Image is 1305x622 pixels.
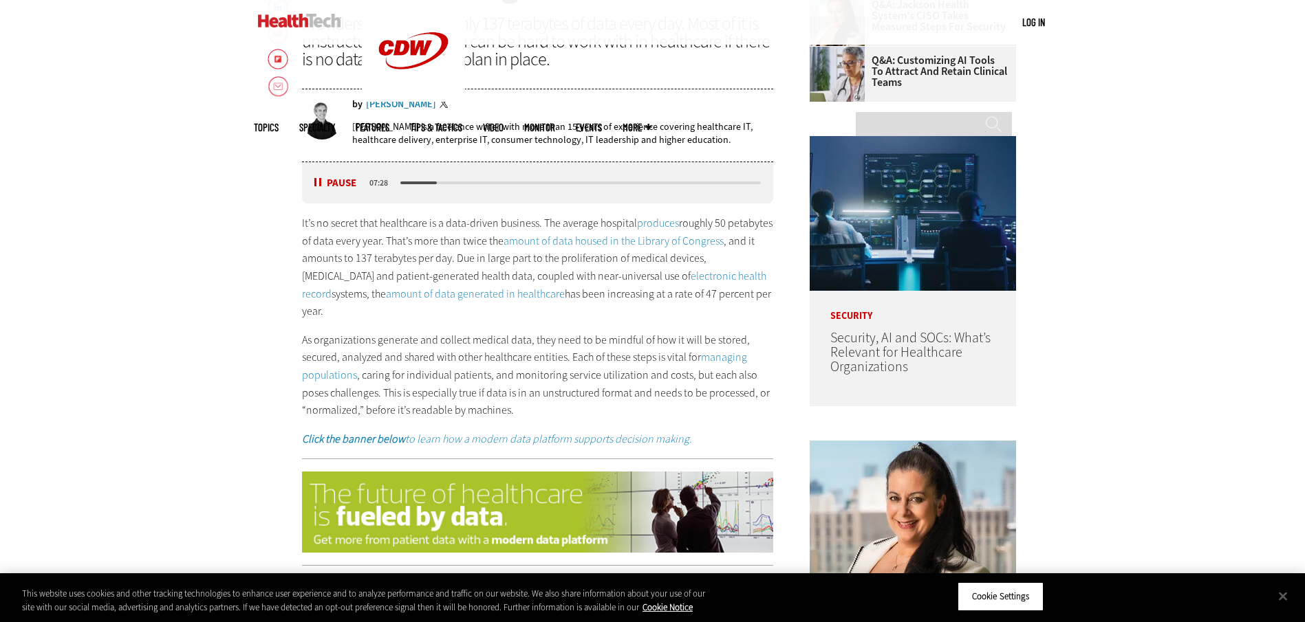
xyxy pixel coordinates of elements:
[410,122,462,133] a: Tips & Tactics
[1022,16,1045,28] a: Log in
[830,329,991,376] a: Security, AI and SOCs: What’s Relevant for Healthcare Organizations
[643,601,693,613] a: More information about your privacy
[22,587,718,614] div: This website uses cookies and other tracking technologies to enhance user experience and to analy...
[302,471,774,553] img: MDP White Paper
[302,432,692,446] a: Click the banner belowto learn how a modern data platform supports decision making.
[362,91,465,105] a: CDW
[302,269,766,301] a: electronic health record
[302,331,774,419] p: As organizations generate and collect medical data, they need to be mindful of how it will be sto...
[1022,15,1045,30] div: User menu
[386,287,565,301] a: amount of data generated in healthcare
[299,122,335,133] span: Specialty
[810,291,1016,321] p: Security
[623,122,651,133] span: More
[637,216,679,230] a: produces
[356,122,389,133] a: Features
[258,14,341,27] img: Home
[302,432,405,446] em: Click the banner below
[302,214,774,320] p: It’s no secret that healthcare is a data-driven business. The average hospital roughly 50 petabyt...
[1268,581,1298,611] button: Close
[524,122,555,133] a: MonITor
[254,122,279,133] span: Topics
[958,582,1044,611] button: Cookie Settings
[810,136,1016,291] img: security team in high-tech computer room
[314,178,357,188] button: Pause
[405,432,692,446] em: to learn how a modern data platform supports decision making.
[302,162,774,203] div: media player
[810,441,1016,595] img: Connie Barrera
[483,122,504,133] a: Video
[367,177,398,189] div: duration
[504,234,724,248] a: amount of data housed in the Library of Congress
[576,122,602,133] a: Events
